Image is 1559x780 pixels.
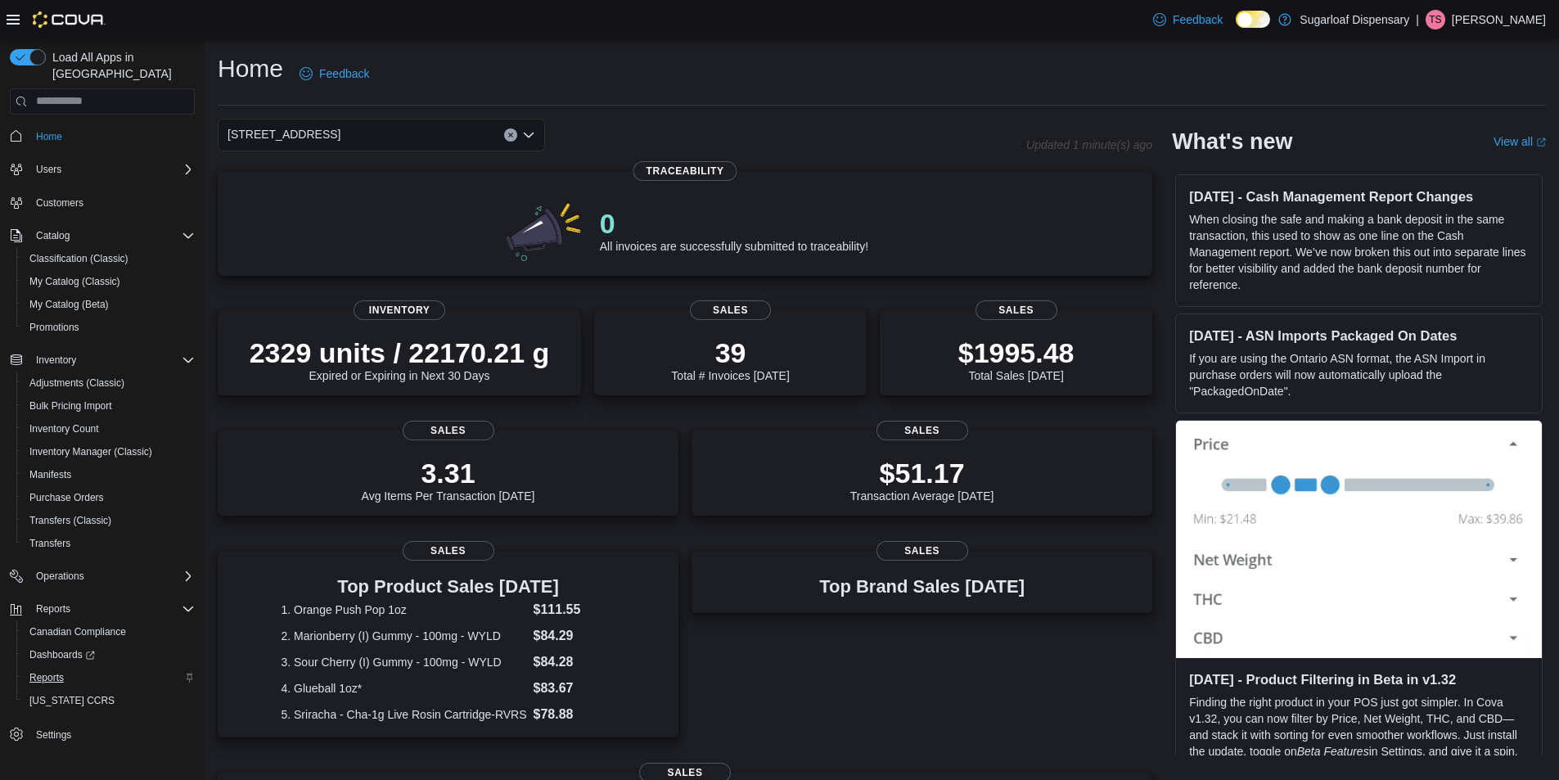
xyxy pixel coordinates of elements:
[293,57,376,90] a: Feedback
[534,679,615,698] dd: $83.67
[23,622,133,642] a: Canadian Compliance
[16,395,201,417] button: Bulk Pricing Import
[33,11,106,28] img: Cova
[1452,10,1546,29] p: [PERSON_NAME]
[16,270,201,293] button: My Catalog (Classic)
[16,620,201,643] button: Canadian Compliance
[671,336,789,382] div: Total # Invoices [DATE]
[1026,138,1152,151] p: Updated 1 minute(s) ago
[1189,694,1529,776] p: Finding the right product in your POS just got simpler. In Cova v1.32, you can now filter by Pric...
[23,534,77,553] a: Transfers
[29,491,104,504] span: Purchase Orders
[36,130,62,143] span: Home
[16,643,201,666] a: Dashboards
[1189,327,1529,344] h3: [DATE] - ASN Imports Packaged On Dates
[23,442,159,462] a: Inventory Manager (Classic)
[16,247,201,270] button: Classification (Classic)
[23,691,195,710] span: Washington CCRS
[29,566,195,586] span: Operations
[3,124,201,148] button: Home
[23,249,135,268] a: Classification (Classic)
[29,350,195,370] span: Inventory
[1429,10,1441,29] span: TS
[29,160,68,179] button: Users
[23,318,86,337] a: Promotions
[29,192,195,213] span: Customers
[36,229,70,242] span: Catalog
[16,666,201,689] button: Reports
[16,532,201,555] button: Transfers
[876,541,968,561] span: Sales
[281,706,526,723] dt: 5. Sriracha - Cha-1g Live Rosin Cartridge-RVRS
[1189,188,1529,205] h3: [DATE] - Cash Management Report Changes
[3,565,201,588] button: Operations
[3,191,201,214] button: Customers
[23,295,195,314] span: My Catalog (Beta)
[46,49,195,82] span: Load All Apps in [GEOGRAPHIC_DATA]
[29,468,71,481] span: Manifests
[1147,3,1229,36] a: Feedback
[1494,135,1546,148] a: View allExternal link
[23,534,195,553] span: Transfers
[633,161,737,181] span: Traceability
[23,465,195,485] span: Manifests
[29,298,109,311] span: My Catalog (Beta)
[29,275,120,288] span: My Catalog (Classic)
[534,652,615,672] dd: $84.28
[23,373,195,393] span: Adjustments (Classic)
[534,626,615,646] dd: $84.29
[1426,10,1445,29] div: Tanya Salas
[1416,10,1419,29] p: |
[23,272,127,291] a: My Catalog (Classic)
[403,421,494,440] span: Sales
[29,350,83,370] button: Inventory
[23,511,195,530] span: Transfers (Classic)
[671,336,789,369] p: 39
[16,372,201,395] button: Adjustments (Classic)
[29,226,195,246] span: Catalog
[29,376,124,390] span: Adjustments (Classic)
[1236,28,1237,29] span: Dark Mode
[23,465,78,485] a: Manifests
[1236,11,1270,28] input: Dark Mode
[3,349,201,372] button: Inventory
[29,694,115,707] span: [US_STATE] CCRS
[600,207,868,253] div: All invoices are successfully submitted to traceability!
[534,600,615,620] dd: $111.55
[29,537,70,550] span: Transfers
[29,422,99,435] span: Inventory Count
[23,249,195,268] span: Classification (Classic)
[29,671,64,684] span: Reports
[23,419,195,439] span: Inventory Count
[29,566,91,586] button: Operations
[29,193,90,213] a: Customers
[1189,211,1529,293] p: When closing the safe and making a bank deposit in the same transaction, this used to show as one...
[502,197,587,263] img: 0
[1173,11,1223,28] span: Feedback
[281,654,526,670] dt: 3. Sour Cherry (I) Gummy - 100mg - WYLD
[958,336,1075,382] div: Total Sales [DATE]
[29,648,95,661] span: Dashboards
[29,514,111,527] span: Transfers (Classic)
[23,691,121,710] a: [US_STATE] CCRS
[29,226,76,246] button: Catalog
[3,722,201,746] button: Settings
[36,354,76,367] span: Inventory
[29,445,152,458] span: Inventory Manager (Classic)
[29,252,128,265] span: Classification (Classic)
[23,295,115,314] a: My Catalog (Beta)
[23,511,118,530] a: Transfers (Classic)
[3,158,201,181] button: Users
[36,602,70,615] span: Reports
[23,373,131,393] a: Adjustments (Classic)
[23,272,195,291] span: My Catalog (Classic)
[362,457,535,489] p: 3.31
[23,396,119,416] a: Bulk Pricing Import
[29,126,195,147] span: Home
[29,725,78,745] a: Settings
[16,417,201,440] button: Inventory Count
[281,680,526,697] dt: 4. Glueball 1oz*
[522,128,535,142] button: Open list of options
[1172,128,1292,155] h2: What's new
[976,300,1057,320] span: Sales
